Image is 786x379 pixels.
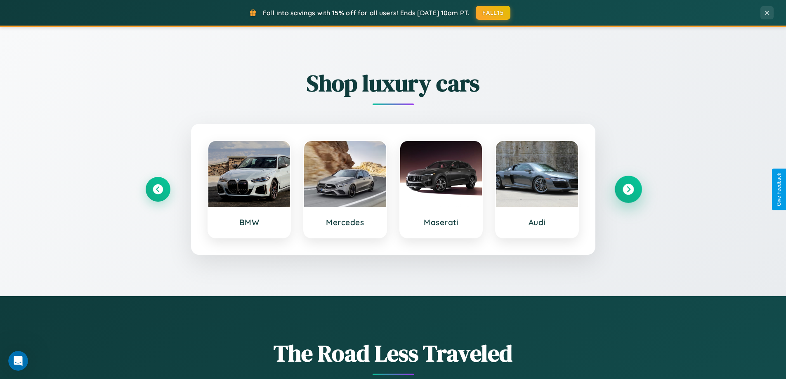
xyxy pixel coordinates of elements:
[146,337,641,369] h1: The Road Less Traveled
[217,217,282,227] h3: BMW
[504,217,570,227] h3: Audi
[263,9,470,17] span: Fall into savings with 15% off for all users! Ends [DATE] 10am PT.
[146,67,641,99] h2: Shop luxury cars
[776,173,782,206] div: Give Feedback
[408,217,474,227] h3: Maserati
[312,217,378,227] h3: Mercedes
[476,6,510,20] button: FALL15
[8,351,28,371] iframe: Intercom live chat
